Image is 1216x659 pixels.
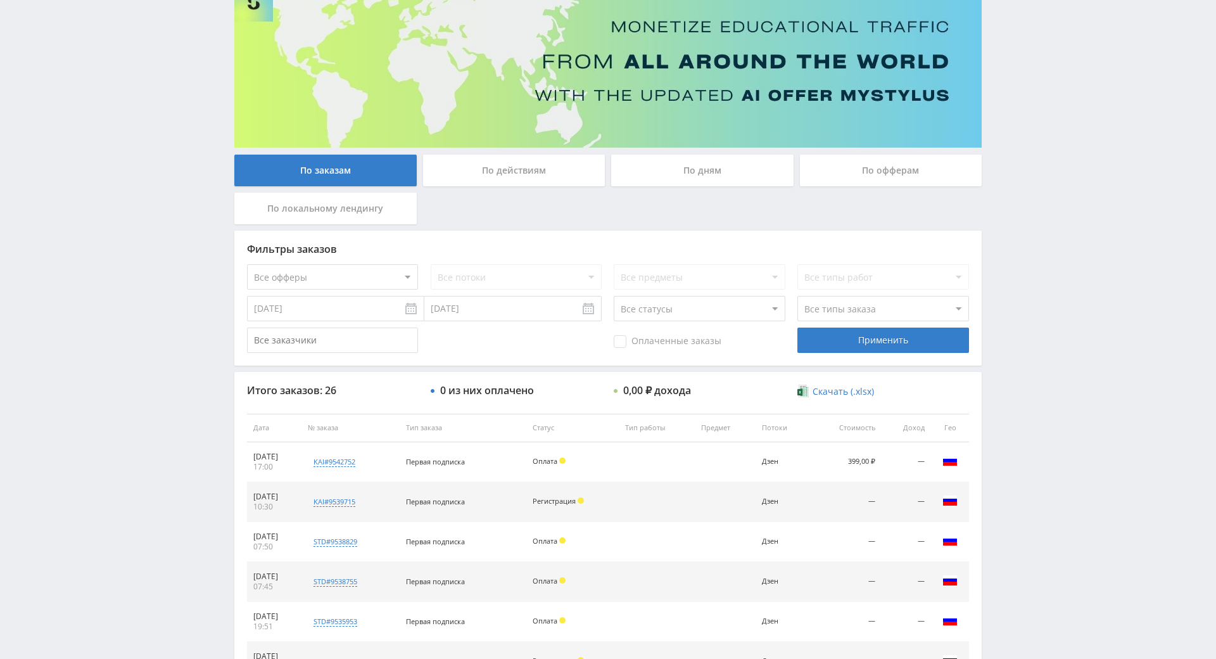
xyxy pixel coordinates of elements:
[253,572,295,582] div: [DATE]
[313,577,357,587] div: std#9538755
[313,457,355,467] div: kai#9542752
[247,328,418,353] input: Все заказчики
[811,442,882,482] td: 399,00 ₽
[942,453,958,468] img: rus.png
[247,414,301,442] th: Дата
[811,602,882,642] td: —
[406,537,465,546] span: Первая подписка
[301,414,400,442] th: № заказа
[234,193,417,224] div: По локальному лендингу
[762,617,804,625] div: Дзен
[423,155,605,186] div: По действиям
[800,155,982,186] div: По офферам
[406,497,465,506] span: Первая подписка
[762,457,804,466] div: Дзен
[526,414,619,442] th: Статус
[234,155,417,186] div: По заказам
[882,562,931,602] td: —
[623,385,691,396] div: 0,00 ₽ дохода
[797,385,808,397] img: xlsx
[813,387,874,397] span: Скачать (.xlsx)
[253,532,295,542] div: [DATE]
[578,497,584,504] span: Холд
[253,622,295,632] div: 19:51
[400,414,526,442] th: Тип заказа
[559,457,566,464] span: Холд
[533,576,557,585] span: Оплата
[931,414,969,442] th: Гео
[533,616,557,625] span: Оплата
[882,414,931,442] th: Доход
[942,493,958,508] img: rus.png
[559,537,566,544] span: Холд
[811,414,882,442] th: Стоимость
[811,482,882,522] td: —
[406,617,465,626] span: Первая подписка
[619,414,695,442] th: Тип работы
[253,542,295,552] div: 07:50
[313,617,357,627] div: std#9535953
[313,497,355,507] div: kai#9539715
[440,385,534,396] div: 0 из них оплачено
[797,385,873,398] a: Скачать (.xlsx)
[247,243,969,255] div: Фильтры заказов
[942,573,958,588] img: rus.png
[313,537,357,547] div: std#9538829
[882,442,931,482] td: —
[253,492,295,502] div: [DATE]
[942,613,958,628] img: rus.png
[253,582,295,592] div: 07:45
[762,497,804,506] div: Дзен
[559,577,566,584] span: Холд
[253,611,295,622] div: [DATE]
[882,482,931,522] td: —
[811,562,882,602] td: —
[614,335,721,348] span: Оплаченные заказы
[253,462,295,472] div: 17:00
[253,452,295,462] div: [DATE]
[762,537,804,546] div: Дзен
[756,414,811,442] th: Потоки
[942,533,958,548] img: rus.png
[811,522,882,562] td: —
[533,456,557,466] span: Оплата
[762,577,804,585] div: Дзен
[611,155,794,186] div: По дням
[406,457,465,466] span: Первая подписка
[533,536,557,546] span: Оплата
[882,522,931,562] td: —
[247,385,418,396] div: Итого заказов: 26
[406,577,465,586] span: Первая подписка
[882,602,931,642] td: —
[797,328,968,353] div: Применить
[559,617,566,624] span: Холд
[533,496,576,506] span: Регистрация
[253,502,295,512] div: 10:30
[695,414,756,442] th: Предмет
